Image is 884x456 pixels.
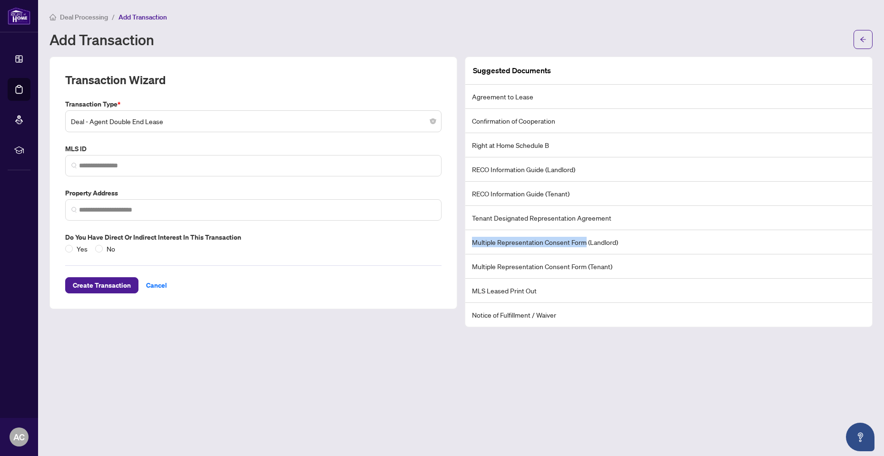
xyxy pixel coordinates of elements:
[473,65,551,77] article: Suggested Documents
[112,11,115,22] li: /
[118,13,167,21] span: Add Transaction
[49,32,154,47] h1: Add Transaction
[846,423,874,451] button: Open asap
[103,243,119,254] span: No
[65,188,442,198] label: Property Address
[430,118,436,124] span: close-circle
[860,36,866,43] span: arrow-left
[8,7,30,25] img: logo
[65,72,166,87] h2: Transaction Wizard
[465,230,872,254] li: Multiple Representation Consent Form (Landlord)
[465,182,872,206] li: RECO Information Guide (Tenant)
[71,163,77,168] img: search_icon
[465,157,872,182] li: RECO Information Guide (Landlord)
[13,430,25,444] span: AC
[65,144,442,154] label: MLS ID
[465,133,872,157] li: Right at Home Schedule B
[465,303,872,327] li: Notice of Fulfillment / Waiver
[65,99,442,109] label: Transaction Type
[465,85,872,109] li: Agreement to Lease
[73,243,91,254] span: Yes
[71,112,436,130] span: Deal - Agent Double End Lease
[65,232,442,243] label: Do you have direct or indirect interest in this transaction
[71,207,77,213] img: search_icon
[465,254,872,279] li: Multiple Representation Consent Form (Tenant)
[65,277,138,293] button: Create Transaction
[60,13,108,21] span: Deal Processing
[465,279,872,303] li: MLS Leased Print Out
[73,278,131,293] span: Create Transaction
[465,206,872,230] li: Tenant Designated Representation Agreement
[49,14,56,20] span: home
[146,278,167,293] span: Cancel
[138,277,175,293] button: Cancel
[465,109,872,133] li: Confirmation of Cooperation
